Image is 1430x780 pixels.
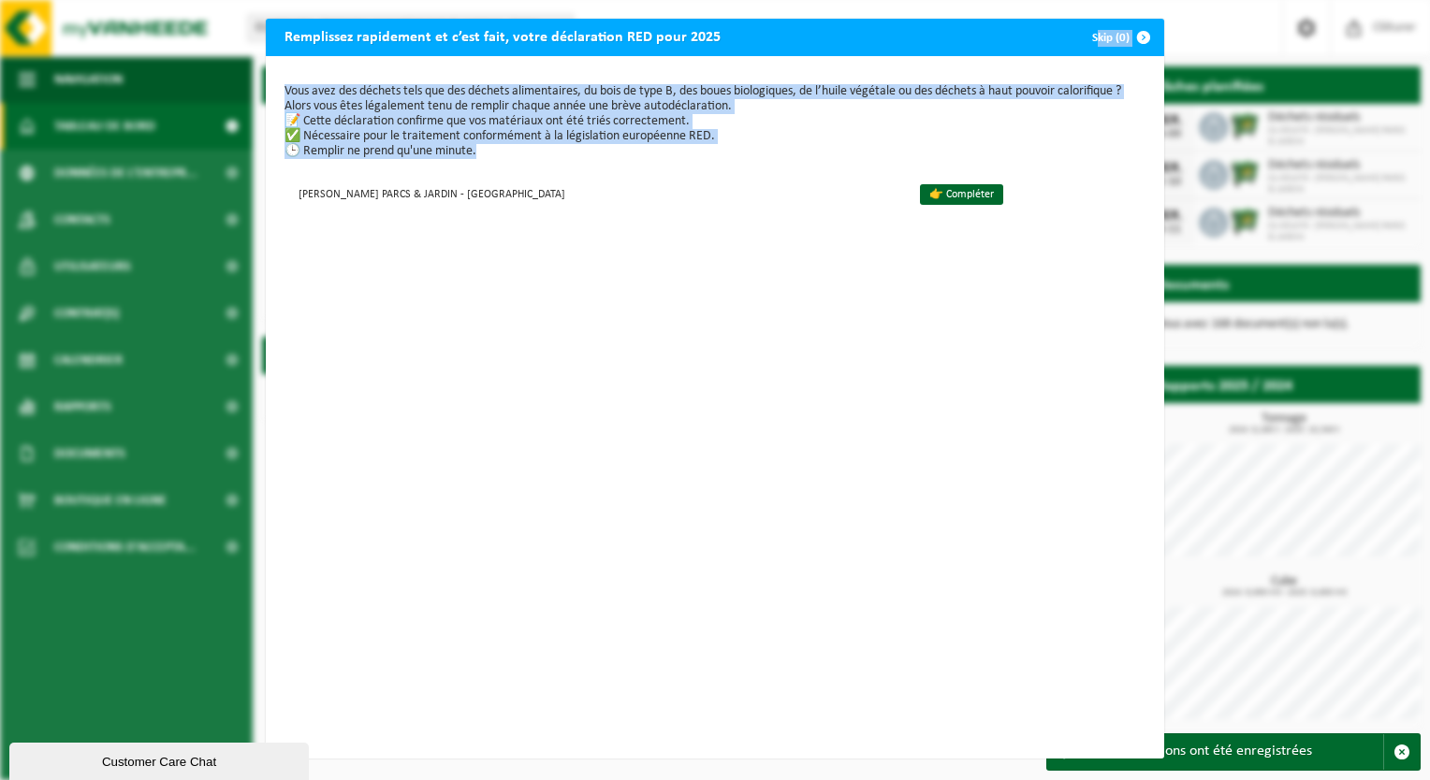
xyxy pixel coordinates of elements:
td: [PERSON_NAME] PARCS & JARDIN - [GEOGRAPHIC_DATA] [285,178,904,209]
button: Skip (0) [1077,19,1162,56]
iframe: chat widget [9,739,313,780]
h2: Remplissez rapidement et c’est fait, votre déclaration RED pour 2025 [266,19,739,54]
a: 👉 Compléter [920,184,1003,205]
p: Vous avez des déchets tels que des déchets alimentaires, du bois de type B, des boues biologiques... [285,84,1145,159]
